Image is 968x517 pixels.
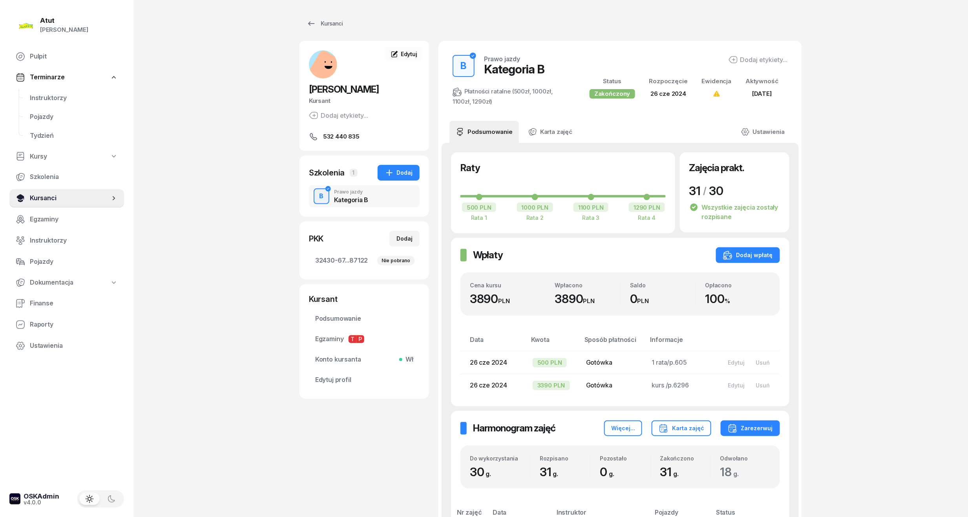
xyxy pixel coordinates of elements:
small: PLN [583,297,595,305]
span: Podsumowanie [315,314,413,324]
button: Dodaj [378,165,420,181]
small: g. [553,470,559,478]
span: kurs /p.6296 [652,381,689,389]
span: Instruktorzy [30,93,118,103]
a: 532 440 835 [309,132,420,141]
span: 532 440 835 [323,132,360,141]
div: Ewidencja [702,76,732,86]
div: [PERSON_NAME] [40,25,88,35]
small: g. [673,470,679,478]
a: Pulpit [9,47,124,66]
span: Finanse [30,298,118,309]
a: Instruktorzy [9,231,124,250]
div: Edytuj [728,359,745,366]
div: Rata 3 [572,214,610,221]
span: Egzaminy [30,214,118,225]
span: Ustawienia [30,341,118,351]
button: Więcej... [604,420,642,436]
small: g. [733,470,739,478]
div: 0 [600,465,650,479]
div: OSKAdmin [24,493,59,500]
span: Wł [402,354,413,365]
div: 500 PLN [462,203,496,212]
div: 0 [630,292,696,306]
div: Więcej... [611,424,635,433]
div: Odwołano [720,455,771,462]
div: Płatności ratalne (500zł, 1000zł, 1100zł, 1290zł) [453,86,571,107]
div: Rata 1 [460,214,498,221]
div: Wpłacono [555,282,621,289]
small: PLN [498,297,510,305]
a: Pojazdy [9,252,124,271]
a: Pojazdy [24,108,124,126]
div: PKK [309,233,324,244]
div: 3890 [555,292,621,306]
h2: Raty [460,162,480,174]
div: v4.0.0 [24,500,59,505]
span: 26 cze 2024 [470,358,507,366]
button: Karta zajęć [652,420,711,436]
span: Egzaminy [315,334,413,344]
a: Raporty [9,315,124,334]
small: % [725,297,730,305]
span: P [356,335,364,343]
a: Finanse [9,294,124,313]
div: 3890 [470,292,545,306]
a: 32430-67...87122Nie pobrano [309,251,420,270]
div: Kategoria B [484,62,544,76]
h2: Harmonogram zajęć [473,422,555,435]
small: PLN [637,297,649,305]
a: Szkolenia [9,168,124,186]
span: 26 cze 2024 [650,90,686,97]
span: 1 rata/p.605 [652,358,687,366]
div: Kategoria B [334,197,368,203]
th: Kwota [526,334,580,351]
a: Edytuj profil [309,371,420,389]
a: Kursy [9,148,124,166]
span: 1 [350,169,358,177]
span: T [349,335,356,343]
span: Dokumentacja [30,278,73,288]
div: Saldo [630,282,696,289]
div: Dodaj etykiety... [309,111,368,120]
div: Pozostało [600,455,650,462]
div: 1100 PLN [573,203,608,212]
div: Rozpoczęcie [649,76,688,86]
button: Zarezerwuj [721,420,780,436]
div: Gotówka [586,380,639,391]
h2: Zajęcia prakt. [689,162,745,174]
span: Instruktorzy [30,236,118,246]
a: Kursanci [300,16,350,31]
button: Edytuj [723,356,751,369]
div: 500 PLN [533,358,567,367]
div: B [458,58,470,74]
div: Zakończono [660,455,710,462]
button: Usuń [751,379,776,392]
div: [DATE] [745,89,778,99]
span: Pulpit [30,51,118,62]
span: 31 [660,465,683,479]
span: Terminarze [30,72,64,82]
div: Gotówka [586,358,639,368]
span: Konto kursanta [315,354,413,365]
a: Tydzień [24,126,124,145]
span: Kursy [30,152,47,162]
a: Konto kursantaWł [309,350,420,369]
span: 31 [689,184,701,198]
div: Karta zajęć [659,424,704,433]
a: Podsumowanie [309,309,420,328]
div: Aktywność [745,76,778,86]
span: Raporty [30,320,118,330]
div: Dodaj [396,234,413,243]
div: Dodaj [385,168,413,177]
span: 31 [540,465,562,479]
span: Edytuj [401,51,417,57]
div: Nie pobrano [377,256,415,265]
h2: Wpłaty [473,249,503,261]
a: Terminarze [9,68,124,86]
div: Prawo jazdy [484,56,520,62]
button: B [453,55,475,77]
span: 30 [709,184,723,198]
div: Kursant [309,96,420,106]
div: Szkolenia [309,167,345,178]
